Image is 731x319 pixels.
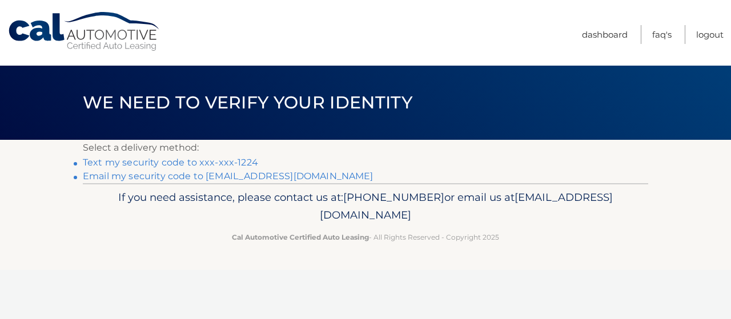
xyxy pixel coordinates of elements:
a: Logout [696,25,724,44]
span: We need to verify your identity [83,92,412,113]
span: [PHONE_NUMBER] [343,191,444,204]
a: Text my security code to xxx-xxx-1224 [83,157,258,168]
a: Email my security code to [EMAIL_ADDRESS][DOMAIN_NAME] [83,171,373,181]
a: Dashboard [582,25,628,44]
a: FAQ's [652,25,672,44]
p: - All Rights Reserved - Copyright 2025 [90,231,641,243]
strong: Cal Automotive Certified Auto Leasing [232,233,369,241]
p: Select a delivery method: [83,140,648,156]
a: Cal Automotive [7,11,162,52]
p: If you need assistance, please contact us at: or email us at [90,188,641,225]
